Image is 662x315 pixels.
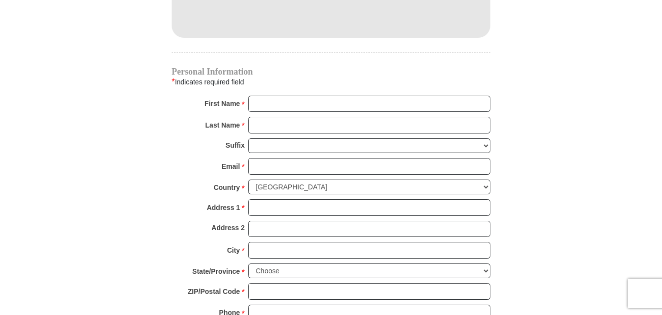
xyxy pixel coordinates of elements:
[172,68,490,76] h4: Personal Information
[172,76,490,88] div: Indicates required field
[222,159,240,173] strong: Email
[214,181,240,194] strong: Country
[211,221,245,235] strong: Address 2
[207,201,240,214] strong: Address 1
[188,285,240,298] strong: ZIP/Postal Code
[227,243,240,257] strong: City
[204,97,240,110] strong: First Name
[192,264,240,278] strong: State/Province
[226,138,245,152] strong: Suffix
[205,118,240,132] strong: Last Name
